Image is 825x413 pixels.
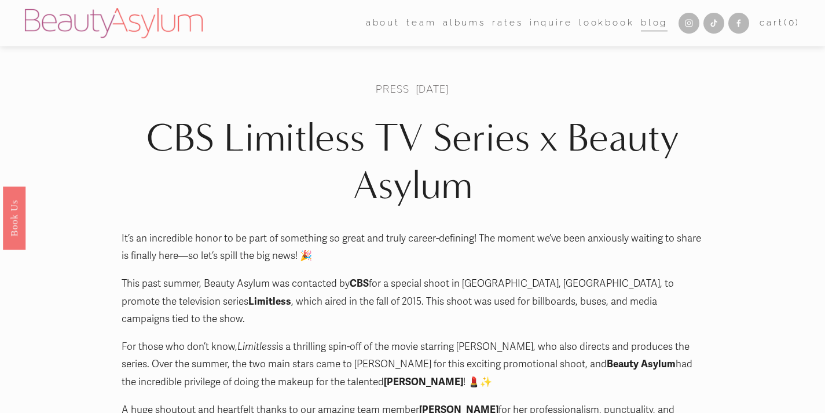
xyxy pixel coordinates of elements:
a: Rates [492,14,523,32]
a: folder dropdown [366,14,400,32]
span: [DATE] [416,82,449,96]
a: Facebook [728,13,749,34]
a: folder dropdown [406,14,436,32]
span: 0 [789,17,796,28]
strong: Beauty Asylum [607,358,676,370]
strong: [PERSON_NAME] [384,376,463,388]
h1: CBS Limitless TV Series x Beauty Asylum [122,115,703,210]
a: Instagram [679,13,699,34]
a: Blog [641,14,668,32]
p: For those who don’t know, is a thrilling spin-off of the movie starring [PERSON_NAME], who also d... [122,338,703,392]
span: team [406,15,436,31]
em: Limitless [237,341,276,353]
p: This past summer, Beauty Asylum was contacted by for a special shoot in [GEOGRAPHIC_DATA], [GEOGR... [122,275,703,328]
span: ( ) [784,17,800,28]
strong: CBS [350,277,369,290]
a: Inquire [530,14,573,32]
a: albums [443,14,486,32]
strong: Limitless [248,295,291,308]
a: Book Us [3,186,25,249]
p: It’s an incredible honor to be part of something so great and truly career-defining! The moment w... [122,230,703,265]
a: Lookbook [579,14,635,32]
img: Beauty Asylum | Bridal Hair &amp; Makeup Charlotte &amp; Atlanta [25,8,203,38]
a: 0 items in cart [760,15,800,31]
a: Press [376,82,409,96]
span: about [366,15,400,31]
a: TikTok [703,13,724,34]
